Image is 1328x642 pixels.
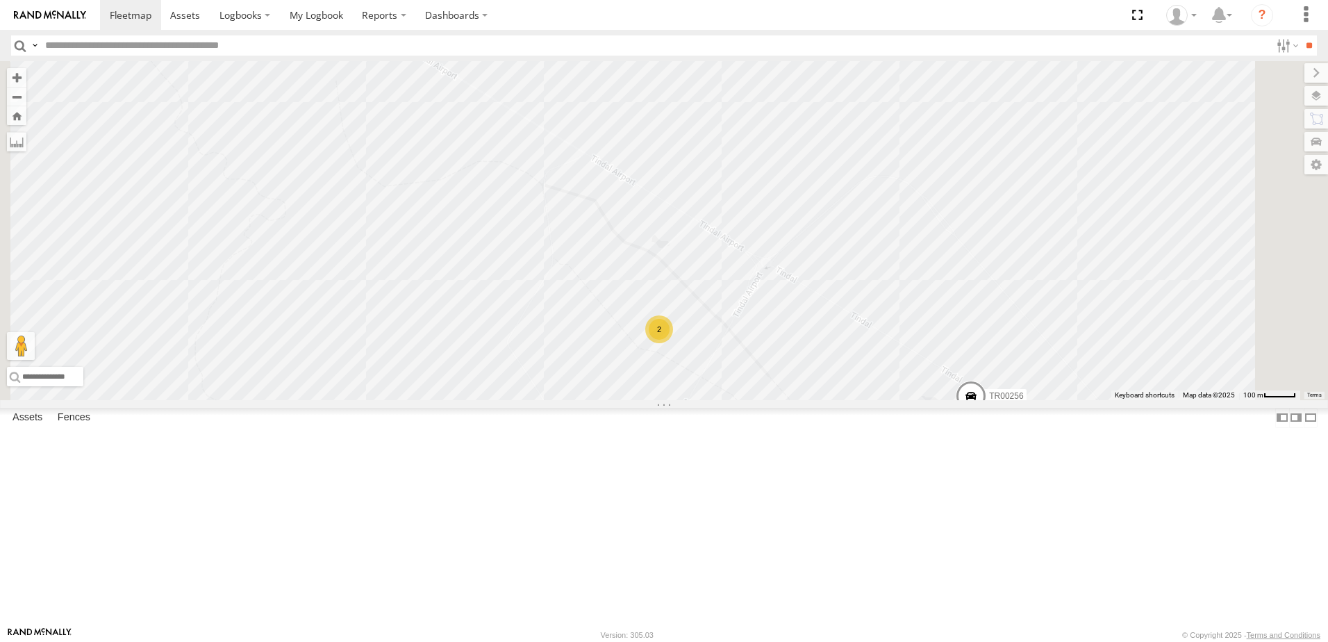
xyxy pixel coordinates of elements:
button: Zoom out [7,87,26,106]
label: Dock Summary Table to the Right [1289,408,1303,428]
label: Assets [6,408,49,427]
div: John Oneill [1161,5,1202,26]
img: rand-logo.svg [14,10,86,20]
div: Version: 305.03 [601,631,654,639]
label: Fences [51,408,97,427]
span: 100 m [1243,391,1263,399]
a: Terms (opens in new tab) [1307,393,1322,398]
button: Zoom in [7,68,26,87]
label: Search Query [29,35,40,56]
span: TR00256 [989,391,1023,401]
button: Map scale: 100 m per 43 pixels [1239,390,1300,400]
label: Map Settings [1304,155,1328,174]
label: Search Filter Options [1271,35,1301,56]
button: Keyboard shortcuts [1115,390,1175,400]
label: Hide Summary Table [1304,408,1318,428]
i: ? [1251,4,1273,26]
a: Visit our Website [8,628,72,642]
span: Map data ©2025 [1183,391,1235,399]
div: 2 [645,315,673,343]
a: Terms and Conditions [1247,631,1320,639]
div: © Copyright 2025 - [1182,631,1320,639]
button: Drag Pegman onto the map to open Street View [7,332,35,360]
button: Zoom Home [7,106,26,125]
label: Measure [7,132,26,151]
label: Dock Summary Table to the Left [1275,408,1289,428]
